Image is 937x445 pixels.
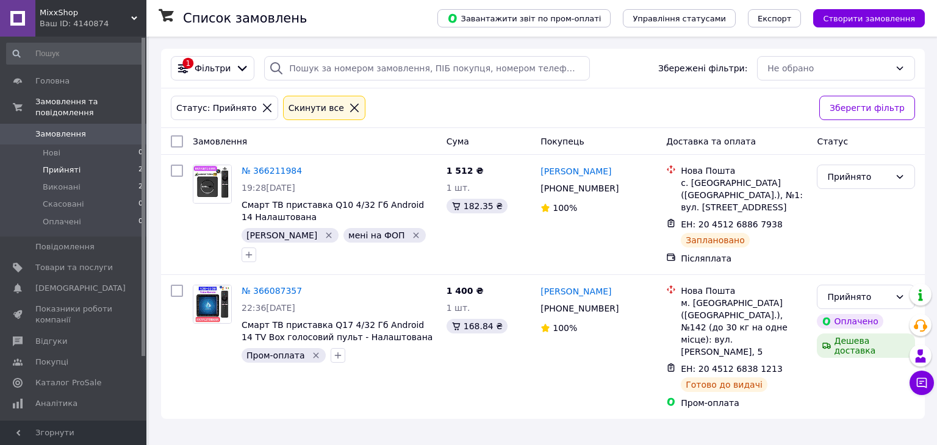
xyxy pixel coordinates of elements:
span: Завантажити звіт по пром-оплаті [447,13,601,24]
span: Замовлення [35,129,86,140]
div: Статус: Прийнято [174,101,259,115]
input: Пошук за номером замовлення, ПІБ покупця, номером телефону, Email, номером накладної [264,56,589,80]
span: Збережені фільтри: [658,62,747,74]
a: № 366087357 [242,286,302,296]
button: Управління статусами [623,9,736,27]
span: Створити замовлення [823,14,915,23]
button: Завантажити звіт по пром-оплаті [437,9,611,27]
div: Не обрано [767,62,890,75]
button: Експорт [748,9,802,27]
div: Прийнято [827,290,890,304]
span: 22:36[DATE] [242,303,295,313]
div: Cкинути все [286,101,346,115]
span: Cума [447,137,469,146]
div: Прийнято [827,170,890,183]
span: Фільтри [195,62,231,74]
span: Експорт [758,14,792,23]
span: 1 шт. [447,183,470,193]
span: Скасовані [43,199,84,210]
span: 19:28[DATE] [242,183,295,193]
div: Нова Пошта [681,165,807,177]
span: Каталог ProSale [35,377,101,388]
span: мені на ФОП [348,230,404,240]
span: 1 400 ₴ [447,286,484,296]
span: Замовлення [193,137,247,146]
div: Нова Пошта [681,285,807,297]
span: MixxShop [40,7,131,18]
span: Товари та послуги [35,262,113,273]
span: Зберегти фільтр [830,101,905,115]
div: с. [GEOGRAPHIC_DATA] ([GEOGRAPHIC_DATA].), №1: вул. [STREET_ADDRESS] [681,177,807,213]
div: 168.84 ₴ [447,319,508,333]
span: Нові [43,148,60,158]
span: Аналітика [35,398,77,409]
div: Ваш ID: 4140874 [40,18,146,29]
div: м. [GEOGRAPHIC_DATA] ([GEOGRAPHIC_DATA].), №142 (до 30 кг на одне місце): вул. [PERSON_NAME], 5 [681,297,807,358]
span: 100% [553,323,577,333]
span: Повідомлення [35,241,95,252]
div: Заплановано [681,233,750,247]
span: 1 512 ₴ [447,166,484,176]
span: Головна [35,76,70,87]
a: [PERSON_NAME] [540,285,611,297]
span: 100% [553,203,577,213]
span: Прийняті [43,165,81,176]
img: Фото товару [193,165,231,203]
button: Створити замовлення [813,9,925,27]
span: Пром-оплата [246,351,305,360]
span: 1 шт. [447,303,470,313]
span: 2 [138,182,143,193]
svg: Видалити мітку [411,230,421,240]
a: [PERSON_NAME] [540,165,611,177]
span: 2 [138,165,143,176]
span: 0 [138,148,143,158]
svg: Видалити мітку [311,351,321,360]
span: Статус [817,137,848,146]
div: Готово до видачі [681,377,767,392]
span: Показники роботи компанії [35,304,113,326]
div: [PHONE_NUMBER] [538,300,621,317]
span: 0 [138,216,143,227]
div: Оплачено [817,314,883,329]
a: Фото товару [193,165,232,204]
div: [PHONE_NUMBER] [538,180,621,197]
span: ЕН: 20 4512 6838 1213 [681,364,783,374]
span: Оплачені [43,216,81,227]
a: Смарт ТВ приставка Q17 4/32 Гб Android 14 TV Box голосовий пульт - Налаштована [242,320,433,342]
div: Післяплата [681,252,807,265]
span: Відгуки [35,336,67,347]
a: Створити замовлення [801,13,925,23]
span: Управління статусами [633,14,726,23]
button: Чат з покупцем [910,371,934,395]
div: Дешева доставка [817,333,915,358]
div: Пром-оплата [681,397,807,409]
h1: Список замовлень [183,11,307,26]
img: Фото товару [193,285,231,323]
span: [DEMOGRAPHIC_DATA] [35,283,126,294]
span: Доставка та оплата [666,137,756,146]
span: Гаманець компанії [35,419,113,441]
button: Зберегти фільтр [819,96,915,120]
span: Виконані [43,182,81,193]
svg: Видалити мітку [324,230,334,240]
span: Замовлення та повідомлення [35,96,146,118]
span: 0 [138,199,143,210]
div: 182.35 ₴ [447,199,508,213]
a: Фото товару [193,285,232,324]
span: Покупець [540,137,584,146]
input: Пошук [6,43,144,65]
span: ЕН: 20 4512 6886 7938 [681,219,783,229]
span: Покупці [35,357,68,368]
span: [PERSON_NAME] [246,230,317,240]
a: Смарт ТВ приставка Q10 4/32 Гб Android 14 Налаштована [242,200,424,222]
a: № 366211984 [242,166,302,176]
